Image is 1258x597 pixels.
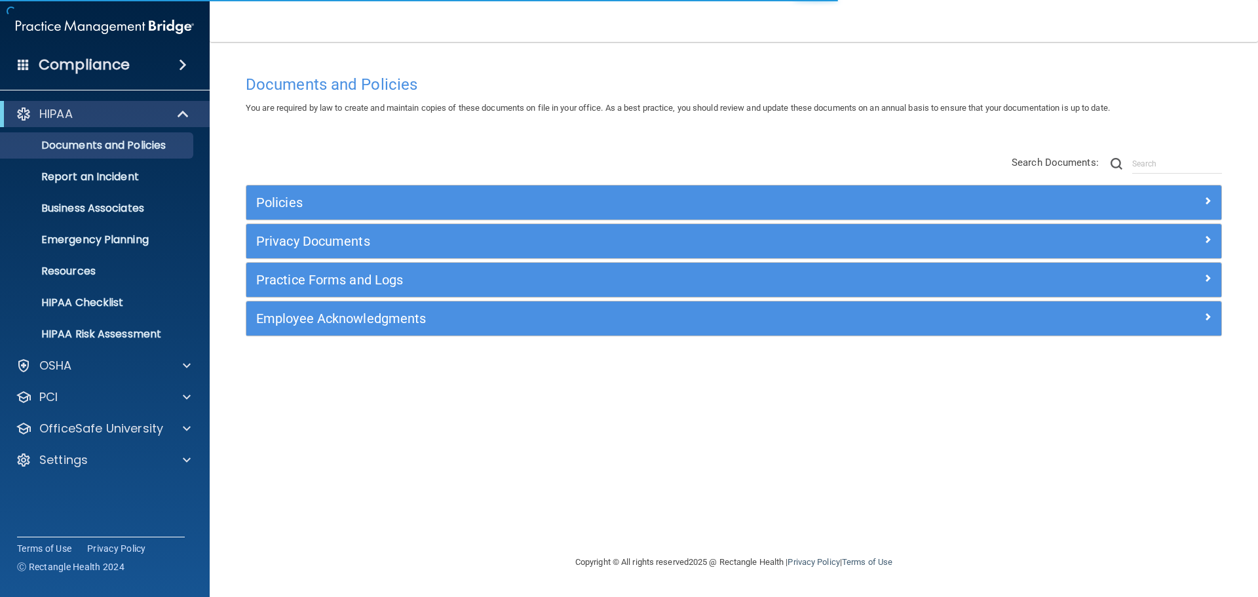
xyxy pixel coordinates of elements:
h4: Compliance [39,56,130,74]
h5: Privacy Documents [256,234,968,248]
a: Settings [16,452,191,468]
a: Privacy Documents [256,231,1211,252]
h4: Documents and Policies [246,76,1222,93]
img: ic-search.3b580494.png [1111,158,1122,170]
p: OSHA [39,358,72,374]
p: Emergency Planning [9,233,187,246]
a: Privacy Policy [788,557,839,567]
a: OfficeSafe University [16,421,191,436]
span: Ⓒ Rectangle Health 2024 [17,560,124,573]
a: HIPAA [16,106,190,122]
a: Privacy Policy [87,542,146,555]
a: OSHA [16,358,191,374]
p: Business Associates [9,202,187,215]
a: Employee Acknowledgments [256,308,1211,329]
p: Settings [39,452,88,468]
a: Policies [256,192,1211,213]
a: Terms of Use [842,557,892,567]
h5: Employee Acknowledgments [256,311,968,326]
span: You are required by law to create and maintain copies of these documents on file in your office. ... [246,103,1110,113]
a: Practice Forms and Logs [256,269,1211,290]
p: HIPAA Risk Assessment [9,328,187,341]
p: HIPAA [39,106,73,122]
p: OfficeSafe University [39,421,163,436]
h5: Practice Forms and Logs [256,273,968,287]
p: Resources [9,265,187,278]
p: PCI [39,389,58,405]
p: HIPAA Checklist [9,296,187,309]
span: Search Documents: [1012,157,1099,168]
div: Copyright © All rights reserved 2025 @ Rectangle Health | | [495,541,973,583]
a: Terms of Use [17,542,71,555]
p: Report an Incident [9,170,187,183]
p: Documents and Policies [9,139,187,152]
a: PCI [16,389,191,405]
input: Search [1132,154,1222,174]
h5: Policies [256,195,968,210]
img: PMB logo [16,14,194,40]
